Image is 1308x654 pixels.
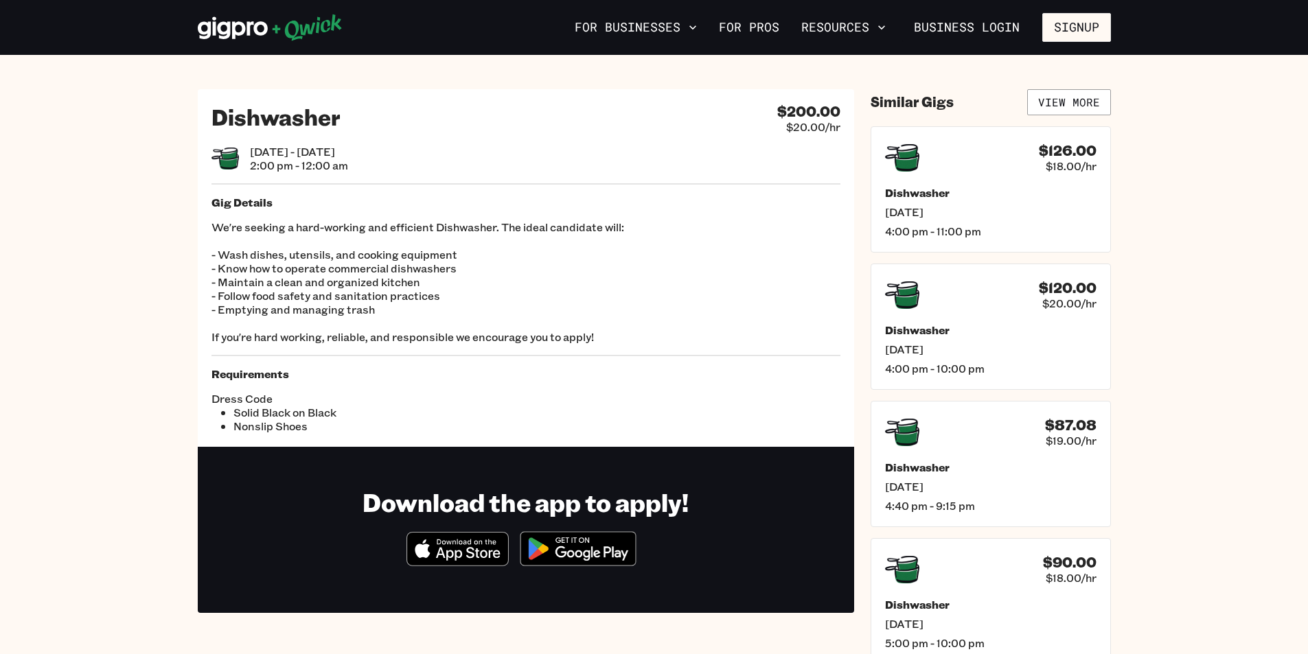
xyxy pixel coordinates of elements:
[885,342,1097,356] span: [DATE]
[871,264,1111,390] a: $120.00$20.00/hrDishwasher[DATE]4:00 pm - 10:00 pm
[871,401,1111,527] a: $87.08$19.00/hrDishwasher[DATE]4:40 pm - 9:15 pm
[885,205,1097,219] span: [DATE]
[777,103,840,120] h4: $200.00
[1027,89,1111,115] a: View More
[512,523,645,574] img: Get it on Google Play
[569,16,702,39] button: For Businesses
[1046,571,1097,585] span: $18.00/hr
[713,16,785,39] a: For Pros
[363,487,689,517] h1: Download the app to apply!
[885,323,1097,337] h5: Dishwasher
[406,554,509,569] a: Download on the App Store
[211,196,840,209] h5: Gig Details
[885,499,1097,513] span: 4:40 pm - 9:15 pm
[885,186,1097,200] h5: Dishwasher
[211,392,526,406] span: Dress Code
[1045,417,1097,434] h4: $87.08
[1039,142,1097,159] h4: $126.00
[786,120,840,134] span: $20.00/hr
[871,126,1111,253] a: $126.00$18.00/hrDishwasher[DATE]4:00 pm - 11:00 pm
[1039,279,1097,296] h4: $120.00
[250,145,348,159] span: [DATE] - [DATE]
[250,159,348,172] span: 2:00 pm - 12:00 am
[796,16,891,39] button: Resources
[871,93,954,110] h4: Similar Gigs
[233,419,526,433] li: Nonslip Shoes
[1046,159,1097,173] span: $18.00/hr
[211,220,840,344] p: We're seeking a hard-working and efficient Dishwasher. The ideal candidate will: - Wash dishes, u...
[1043,554,1097,571] h4: $90.00
[233,406,526,419] li: Solid Black on Black
[885,480,1097,493] span: [DATE]
[211,103,341,130] h2: Dishwasher
[211,367,840,381] h5: Requirements
[1046,434,1097,447] span: $19.00/hr
[902,13,1031,42] a: Business Login
[1042,296,1097,310] span: $20.00/hr
[885,617,1097,631] span: [DATE]
[885,460,1097,474] h5: Dishwasher
[1042,13,1111,42] button: Signup
[885,224,1097,238] span: 4:00 pm - 11:00 pm
[885,362,1097,375] span: 4:00 pm - 10:00 pm
[885,598,1097,611] h5: Dishwasher
[885,636,1097,650] span: 5:00 pm - 10:00 pm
